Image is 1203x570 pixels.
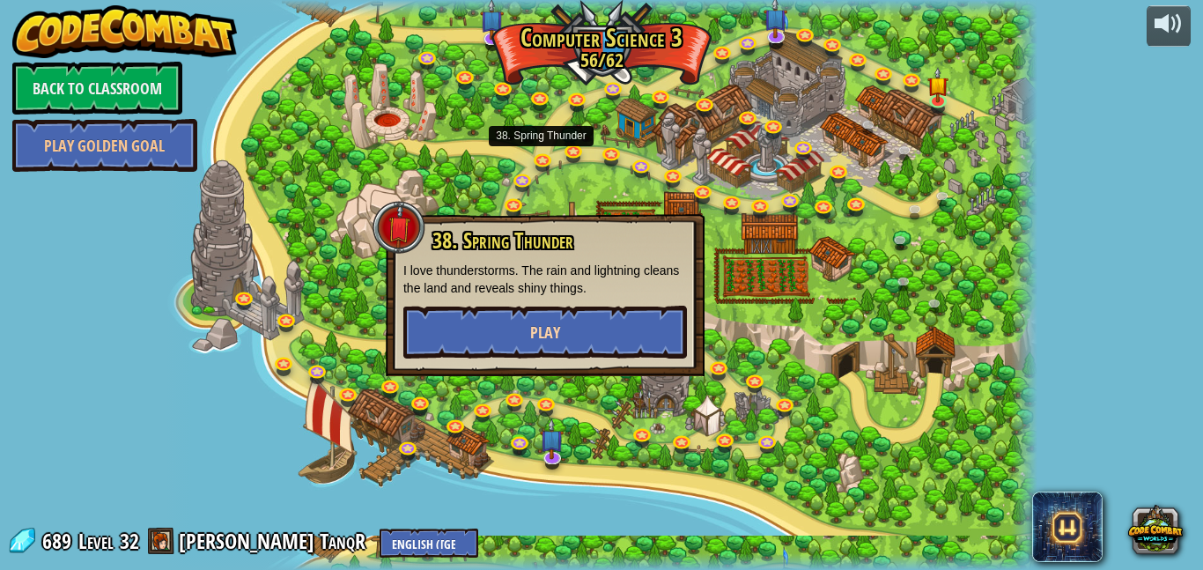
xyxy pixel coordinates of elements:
a: Back to Classroom [12,62,182,115]
img: level-banner-started.png [927,67,948,102]
span: Level [78,527,114,556]
p: I love thunderstorms. The rain and lightning cleans the land and reveals shiny things. [403,262,687,297]
a: Play Golden Goal [12,119,197,172]
span: 689 [42,527,77,555]
button: Play [403,306,687,359]
img: CodeCombat - Learn how to code by playing a game [12,5,238,58]
span: Play [530,322,560,344]
button: Adjust volume [1147,5,1191,47]
span: 38. Spring Thunder [432,226,573,255]
a: [PERSON_NAME] TanqR [179,527,371,555]
img: level-banner-unstarted-subscriber.png [540,418,564,459]
span: 32 [120,527,139,555]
